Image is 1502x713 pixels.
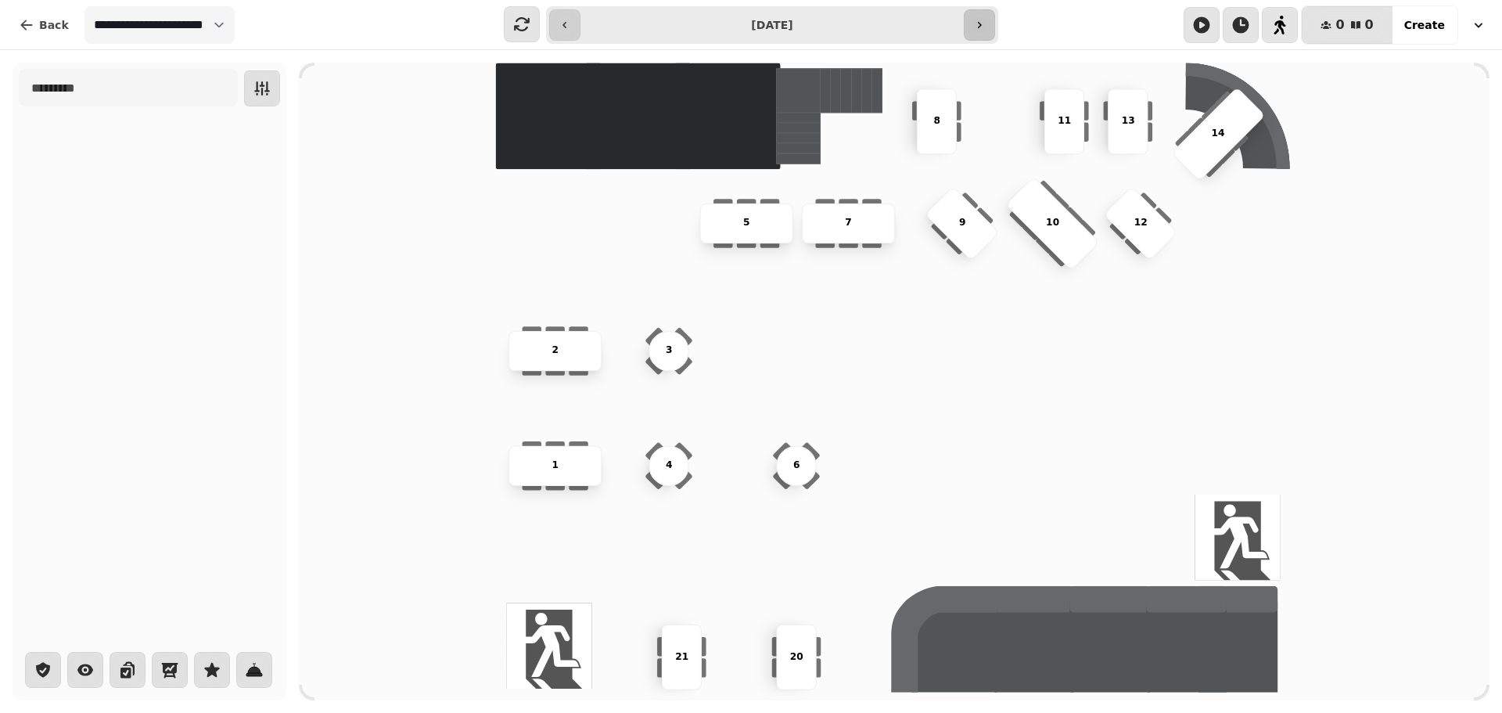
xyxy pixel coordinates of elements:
p: 7 [845,216,852,230]
p: 21 [675,650,688,664]
button: Create [1392,6,1457,44]
span: Back [39,20,69,31]
button: Back [6,6,81,44]
span: 0 [1365,19,1374,31]
p: 9 [959,216,966,230]
p: 20 [790,650,803,664]
p: 3 [666,344,673,358]
p: 13 [1121,114,1134,128]
p: 2 [552,344,559,358]
span: Create [1404,20,1445,31]
p: 14 [1212,127,1225,141]
p: 1 [552,459,559,473]
span: 0 [1335,19,1344,31]
p: 12 [1134,216,1148,230]
p: 5 [743,216,750,230]
p: 11 [1058,114,1071,128]
p: 6 [793,459,800,473]
p: 10 [1046,216,1059,230]
p: 8 [933,114,940,128]
p: 4 [666,459,673,473]
button: 00 [1302,6,1392,44]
